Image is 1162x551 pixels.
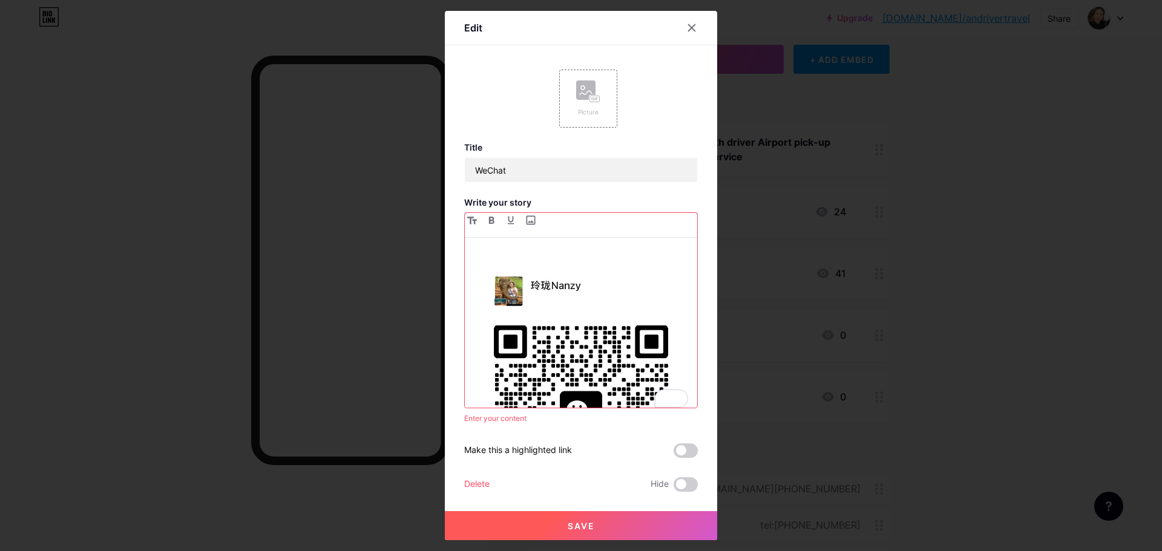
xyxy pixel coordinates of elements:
[465,158,697,182] input: Title
[464,142,698,152] h3: Title
[464,413,698,424] div: Enter your content
[464,477,490,492] div: Delete
[464,197,698,207] h3: Write your story
[465,247,697,408] div: To enrich screen reader interactions, please activate Accessibility in Grammarly extension settings
[568,521,595,531] span: Save
[576,108,600,117] div: Picture
[445,511,717,540] button: Save
[464,21,482,35] div: Edit
[464,443,572,458] div: Make this a highlighted link
[651,477,669,492] span: Hide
